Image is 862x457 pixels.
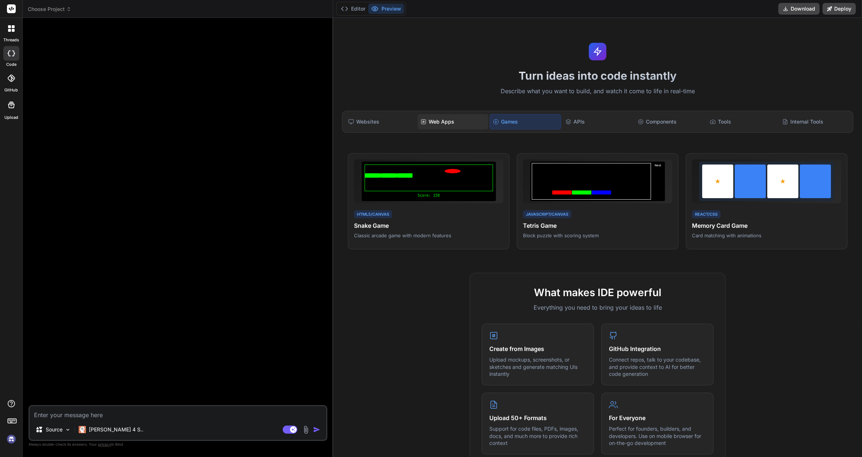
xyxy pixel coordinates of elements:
button: Preview [368,4,404,14]
p: Always double-check its answers. Your in Bind [29,441,327,448]
img: attachment [302,426,310,434]
p: Support for code files, PDFs, images, docs, and much more to provide rich context [489,425,586,447]
label: Upload [4,114,18,121]
div: HTML5/Canvas [354,210,392,219]
p: Perfect for founders, builders, and developers. Use on mobile browser for on-the-go development [609,425,706,447]
p: Classic arcade game with modern features [354,232,503,239]
div: Next [652,163,663,200]
p: Block puzzle with scoring system [523,232,672,239]
div: Internal Tools [779,114,850,129]
p: Describe what you want to build, and watch it come to life in real-time [338,87,858,96]
div: React/CSS [692,210,720,219]
h4: Snake Game [354,221,503,230]
button: Download [778,3,820,15]
h4: For Everyone [609,413,706,422]
p: [PERSON_NAME] 4 S.. [89,426,143,433]
div: JavaScript/Canvas [523,210,571,219]
label: code [6,61,16,68]
div: Web Apps [418,114,488,129]
div: Games [490,114,561,129]
div: APIs [562,114,633,129]
button: Editor [338,4,368,14]
p: Connect repos, talk to your codebase, and provide context to AI for better code generation [609,356,706,378]
div: Websites [345,114,416,129]
img: Pick Models [65,427,71,433]
img: Claude 4 Sonnet [79,426,86,433]
img: signin [5,433,18,445]
div: Score: 150 [365,193,493,198]
h4: Tetris Game [523,221,672,230]
div: Components [635,114,705,129]
h4: Memory Card Game [692,221,841,230]
p: Card matching with animations [692,232,841,239]
p: Upload mockups, screenshots, or sketches and generate matching UIs instantly [489,356,586,378]
img: icon [313,426,320,433]
h2: What makes IDE powerful [482,285,714,300]
h1: Turn ideas into code instantly [338,69,858,82]
h4: Upload 50+ Formats [489,413,586,422]
div: Tools [707,114,778,129]
p: Everything you need to bring your ideas to life [482,303,714,312]
label: GitHub [4,87,18,93]
h4: Create from Images [489,344,586,353]
button: Deploy [823,3,856,15]
h4: GitHub Integration [609,344,706,353]
label: threads [3,37,19,43]
p: Source [46,426,63,433]
span: privacy [98,442,111,446]
span: Choose Project [28,5,71,13]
